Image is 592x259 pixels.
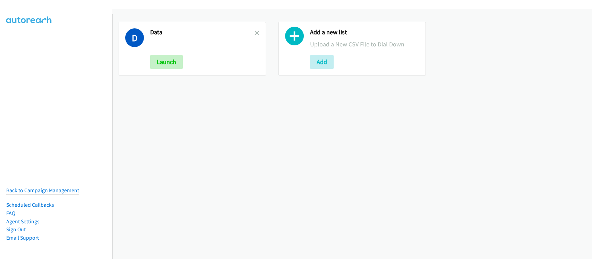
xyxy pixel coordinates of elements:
a: Agent Settings [6,218,40,225]
a: Sign Out [6,226,26,233]
a: Back to Campaign Management [6,187,79,194]
a: Email Support [6,234,39,241]
button: Add [310,55,334,69]
a: Scheduled Callbacks [6,202,54,208]
a: FAQ [6,210,15,216]
p: Upload a New CSV File to Dial Down [310,39,419,49]
h2: Data [150,28,255,36]
h2: Add a new list [310,28,419,36]
button: Launch [150,55,183,69]
h1: D [125,28,144,47]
